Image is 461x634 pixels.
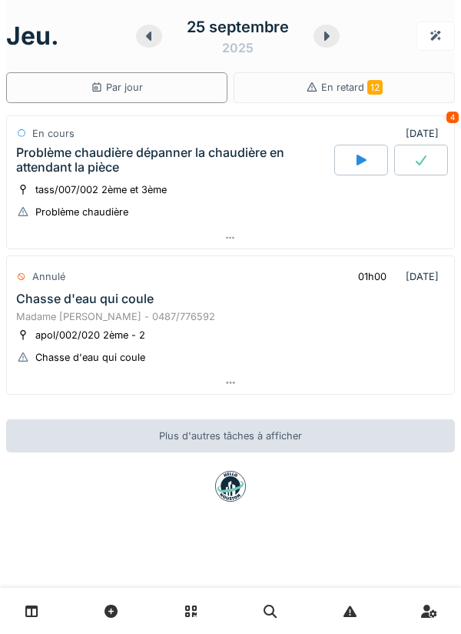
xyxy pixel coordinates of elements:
h1: jeu. [6,22,59,51]
div: Par jour [91,80,143,95]
div: Plus d'autres tâches à afficher [6,419,455,452]
div: Annulé [32,269,65,284]
div: [DATE] [345,262,445,291]
div: tass/007/002 2ème et 3ème [35,182,167,197]
div: 25 septembre [187,15,289,38]
span: En retard [321,82,383,93]
div: 01h00 [358,269,386,284]
div: apol/002/020 2ème - 2 [35,328,145,342]
div: [DATE] [406,126,445,141]
div: En cours [32,126,75,141]
img: badge-BVDL4wpA.svg [215,471,246,502]
div: Madame [PERSON_NAME] - 0487/776592 [16,309,445,324]
div: Problème chaudière [35,205,128,219]
div: 2025 [222,38,254,57]
div: Chasse d'eau qui coule [35,350,145,365]
div: Problème chaudière dépanner la chaudière en attendant la pièce [16,145,331,175]
span: 12 [367,80,383,95]
div: 4 [446,112,459,123]
div: Chasse d'eau qui coule [16,292,154,306]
